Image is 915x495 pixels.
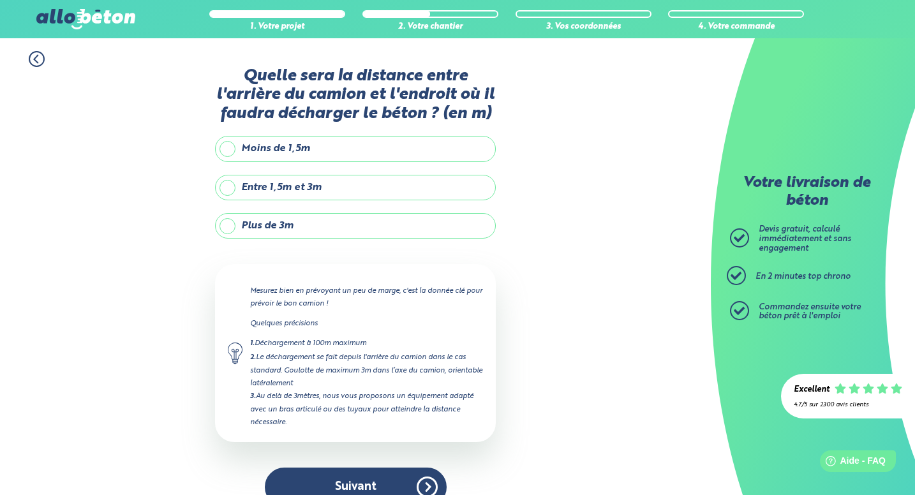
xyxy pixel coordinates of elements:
span: Commandez ensuite votre béton prêt à l'emploi [759,303,861,321]
strong: 3. [250,393,256,400]
div: 4. Votre commande [668,22,804,32]
div: 4.7/5 sur 2300 avis clients [794,401,902,408]
div: Le déchargement se fait depuis l'arrière du camion dans le cas standard. Goulotte de maximum 3m d... [250,351,483,390]
p: Mesurez bien en prévoyant un peu de marge, c'est la donnée clé pour prévoir le bon camion ! [250,284,483,310]
span: Devis gratuit, calculé immédiatement et sans engagement [759,225,851,252]
div: 1. Votre projet [209,22,345,32]
iframe: Help widget launcher [801,445,901,481]
div: Excellent [794,385,829,395]
div: 2. Votre chantier [362,22,498,32]
label: Moins de 1,5m [215,136,496,161]
div: Déchargement à 100m maximum [250,337,483,350]
label: Plus de 3m [215,213,496,239]
label: Quelle sera la distance entre l'arrière du camion et l'endroit où il faudra décharger le béton ? ... [215,67,496,123]
div: Au delà de 3mètres, nous vous proposons un équipement adapté avec un bras articulé ou des tuyaux ... [250,390,483,429]
p: Votre livraison de béton [733,175,880,210]
label: Entre 1,5m et 3m [215,175,496,200]
strong: 2. [250,354,256,361]
div: 3. Vos coordonnées [516,22,651,32]
p: Quelques précisions [250,317,483,330]
strong: 1. [250,340,255,347]
span: En 2 minutes top chrono [755,272,851,281]
img: allobéton [36,9,135,29]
